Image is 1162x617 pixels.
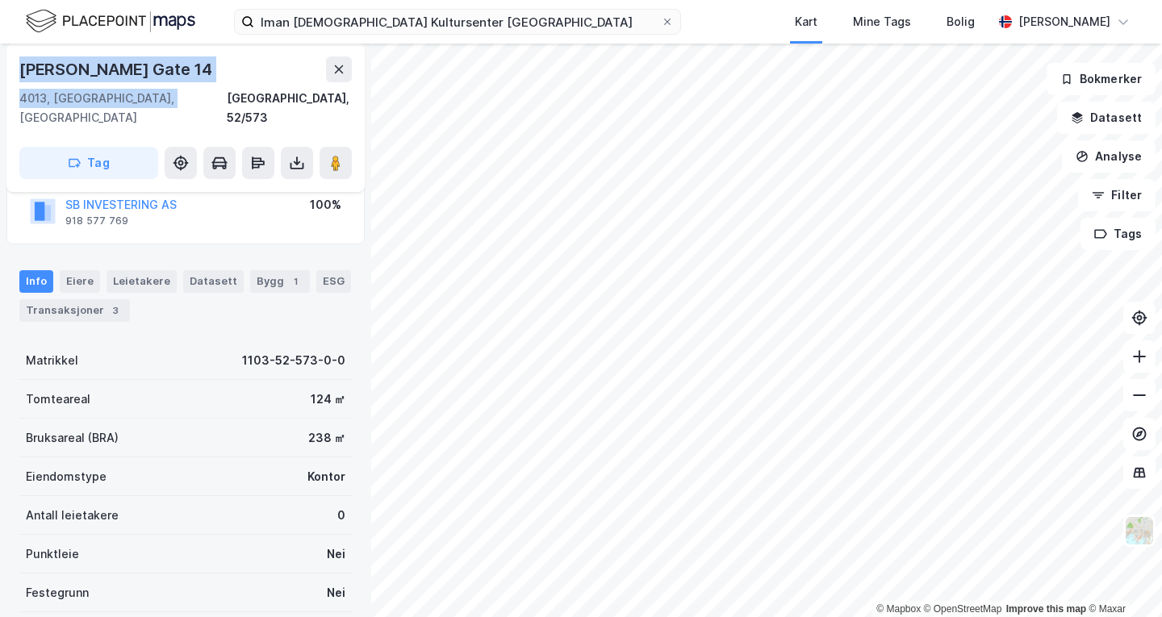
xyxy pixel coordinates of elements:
[1018,12,1110,31] div: [PERSON_NAME]
[1081,540,1162,617] div: Kontrollprogram for chat
[853,12,911,31] div: Mine Tags
[183,270,244,293] div: Datasett
[26,467,107,486] div: Eiendomstype
[947,12,975,31] div: Bolig
[337,506,345,525] div: 0
[26,351,78,370] div: Matrikkel
[316,270,351,293] div: ESG
[310,195,341,215] div: 100%
[327,544,345,564] div: Nei
[1047,63,1156,95] button: Bokmerker
[1062,140,1156,173] button: Analyse
[327,583,345,602] div: Nei
[287,273,303,290] div: 1
[26,7,195,35] img: logo.f888ab2527a4732fd821a326f86c7f29.svg
[311,390,345,409] div: 124 ㎡
[1078,179,1156,211] button: Filter
[26,428,119,448] div: Bruksareal (BRA)
[1006,603,1086,615] a: Improve this map
[26,544,79,564] div: Punktleie
[19,147,158,179] button: Tag
[307,467,345,486] div: Kontor
[876,603,921,615] a: Mapbox
[924,603,1002,615] a: OpenStreetMap
[107,270,177,293] div: Leietakere
[26,390,90,409] div: Tomteareal
[26,583,89,602] div: Festegrunn
[60,270,100,293] div: Eiere
[107,302,123,319] div: 3
[242,351,345,370] div: 1103-52-573-0-0
[308,428,345,448] div: 238 ㎡
[19,56,215,82] div: [PERSON_NAME] Gate 14
[19,270,53,293] div: Info
[19,89,227,127] div: 4013, [GEOGRAPHIC_DATA], [GEOGRAPHIC_DATA]
[254,10,661,34] input: Søk på adresse, matrikkel, gårdeiere, leietakere eller personer
[250,270,310,293] div: Bygg
[26,506,119,525] div: Antall leietakere
[1057,102,1156,134] button: Datasett
[19,299,130,322] div: Transaksjoner
[65,215,128,227] div: 918 577 769
[1124,515,1155,546] img: Z
[1080,218,1156,250] button: Tags
[795,12,817,31] div: Kart
[1081,540,1162,617] iframe: Chat Widget
[227,89,352,127] div: [GEOGRAPHIC_DATA], 52/573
